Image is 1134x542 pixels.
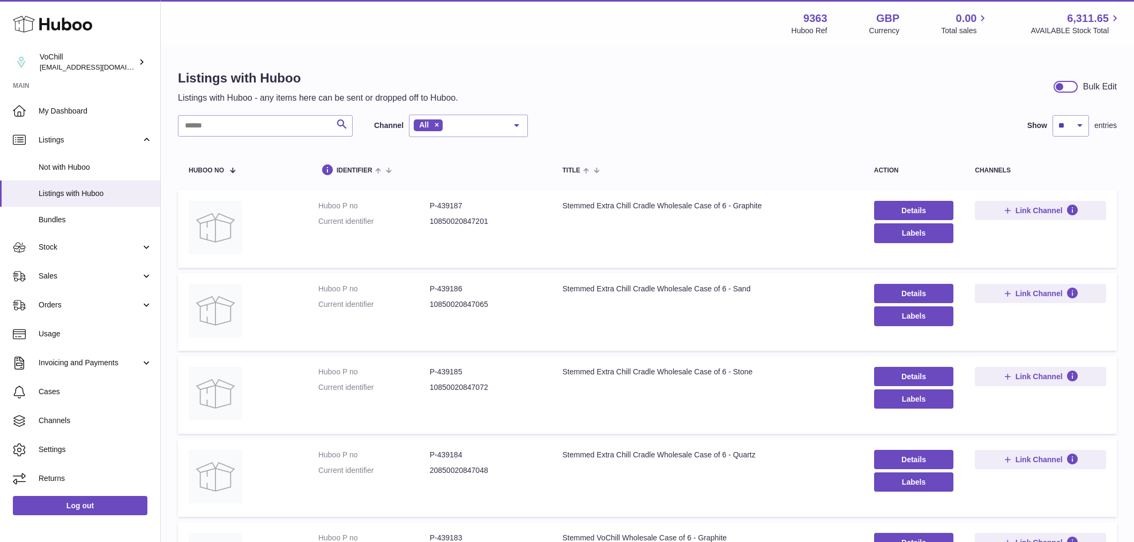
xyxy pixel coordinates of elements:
[430,450,541,460] dd: P-439184
[874,367,954,386] a: Details
[975,201,1106,220] button: Link Channel
[563,201,853,211] div: Stemmed Extra Chill Cradle Wholesale Case of 6 - Graphite
[189,167,224,174] span: Huboo no
[1094,121,1117,131] span: entries
[430,367,541,377] dd: P-439185
[318,216,430,227] dt: Current identifier
[941,11,989,36] a: 0.00 Total sales
[941,26,989,36] span: Total sales
[792,26,827,36] div: Huboo Ref
[1027,121,1047,131] label: Show
[430,465,541,476] dd: 20850020847048
[40,63,158,71] span: [EMAIL_ADDRESS][DOMAIN_NAME]
[39,162,152,172] span: Not with Huboo
[39,189,152,199] span: Listings with Huboo
[1016,206,1063,215] span: Link Channel
[975,167,1106,174] div: channels
[178,92,458,104] p: Listings with Huboo - any items here can be sent or dropped off to Huboo.
[430,216,541,227] dd: 10850020847201
[874,389,954,409] button: Labels
[318,465,430,476] dt: Current identifier
[874,284,954,303] a: Details
[39,358,141,368] span: Invoicing and Payments
[39,416,152,426] span: Channels
[803,11,827,26] strong: 9363
[430,201,541,211] dd: P-439187
[563,450,853,460] div: Stemmed Extra Chill Cradle Wholesale Case of 6 - Quartz
[39,242,141,252] span: Stock
[563,284,853,294] div: Stemmed Extra Chill Cradle Wholesale Case of 6 - Sand
[39,445,152,455] span: Settings
[39,329,152,339] span: Usage
[39,473,152,484] span: Returns
[39,271,141,281] span: Sales
[1083,81,1117,93] div: Bulk Edit
[318,367,430,377] dt: Huboo P no
[189,201,242,254] img: Stemmed Extra Chill Cradle Wholesale Case of 6 - Graphite
[13,496,147,515] a: Log out
[13,54,29,70] img: internalAdmin-9363@internal.huboo.com
[318,284,430,294] dt: Huboo P no
[39,106,152,116] span: My Dashboard
[874,167,954,174] div: action
[39,135,141,145] span: Listings
[1016,372,1063,381] span: Link Channel
[874,201,954,220] a: Details
[318,450,430,460] dt: Huboo P no
[874,306,954,326] button: Labels
[419,121,429,129] span: All
[430,299,541,310] dd: 10850020847065
[1067,11,1109,26] span: 6,311.65
[318,201,430,211] dt: Huboo P no
[318,382,430,393] dt: Current identifier
[563,167,580,174] span: title
[874,223,954,243] button: Labels
[337,167,372,174] span: identifier
[956,11,977,26] span: 0.00
[869,26,900,36] div: Currency
[189,367,242,420] img: Stemmed Extra Chill Cradle Wholesale Case of 6 - Stone
[40,52,136,72] div: VoChill
[1016,455,1063,464] span: Link Channel
[975,367,1106,386] button: Link Channel
[430,382,541,393] dd: 10850020847072
[318,299,430,310] dt: Current identifier
[874,450,954,469] a: Details
[178,70,458,87] h1: Listings with Huboo
[874,472,954,492] button: Labels
[430,284,541,294] dd: P-439186
[563,367,853,377] div: Stemmed Extra Chill Cradle Wholesale Case of 6 - Stone
[1031,26,1121,36] span: AVAILABLE Stock Total
[1031,11,1121,36] a: 6,311.65 AVAILABLE Stock Total
[876,11,899,26] strong: GBP
[39,300,141,310] span: Orders
[189,450,242,503] img: Stemmed Extra Chill Cradle Wholesale Case of 6 - Quartz
[975,450,1106,469] button: Link Channel
[374,121,404,131] label: Channel
[39,215,152,225] span: Bundles
[975,284,1106,303] button: Link Channel
[1016,289,1063,298] span: Link Channel
[189,284,242,337] img: Stemmed Extra Chill Cradle Wholesale Case of 6 - Sand
[39,387,152,397] span: Cases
